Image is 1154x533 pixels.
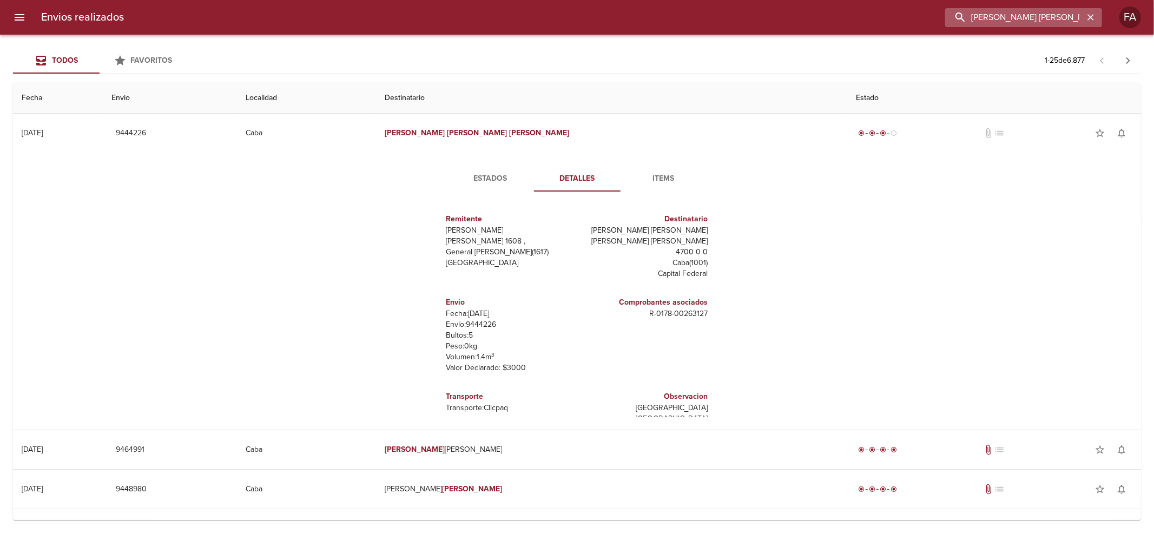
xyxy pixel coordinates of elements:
p: Envío: 9444226 [446,319,573,330]
span: radio_button_checked [869,446,875,453]
span: radio_button_checked [858,130,865,136]
div: [DATE] [22,484,43,493]
td: Caba [237,114,376,153]
p: [GEOGRAPHIC_DATA] [GEOGRAPHIC_DATA] [582,403,708,424]
span: Todos [52,56,78,65]
p: Capital Federal [582,268,708,279]
p: Peso: 0 kg [446,341,573,352]
div: FA [1119,6,1141,28]
button: 9444226 [111,123,150,143]
span: No tiene documentos adjuntos [984,128,994,139]
button: Activar notificaciones [1111,478,1132,500]
span: notifications_none [1116,128,1127,139]
span: radio_button_checked [858,486,865,492]
button: Activar notificaciones [1111,439,1132,460]
span: No tiene pedido asociado [994,128,1005,139]
p: Caba ( 1001 ) [582,258,708,268]
input: buscar [945,8,1084,27]
th: Localidad [237,83,376,114]
p: [PERSON_NAME] [PERSON_NAME] 4700 0 0 [582,236,708,258]
p: General [PERSON_NAME] ( 1617 ) [446,247,573,258]
p: [GEOGRAPHIC_DATA] [446,258,573,268]
h6: Envios realizados [41,9,124,26]
span: Favoritos [131,56,173,65]
button: Agregar a favoritos [1089,478,1111,500]
span: radio_button_checked [891,486,897,492]
td: [PERSON_NAME] [376,470,847,509]
span: radio_button_checked [858,446,865,453]
p: [PERSON_NAME] 1608 , [446,236,573,247]
span: radio_button_checked [869,130,875,136]
span: 9464991 [116,443,144,457]
th: Destinatario [376,83,847,114]
span: Tiene documentos adjuntos [984,444,994,455]
p: 1 - 25 de 6.877 [1045,55,1085,66]
th: Envio [103,83,237,114]
h6: Remitente [446,213,573,225]
div: En viaje [856,128,899,139]
h6: Comprobantes asociados [582,297,708,308]
span: 9444226 [116,127,146,140]
span: radio_button_checked [891,446,897,453]
p: [PERSON_NAME] [446,225,573,236]
h6: Envio [446,297,573,308]
div: Entregado [856,484,899,495]
span: star_border [1094,128,1105,139]
span: Items [627,172,701,186]
em: [PERSON_NAME] [447,128,507,137]
span: notifications_none [1116,484,1127,495]
button: Activar notificaciones [1111,122,1132,144]
sup: 3 [492,351,495,358]
p: Volumen: 1.4 m [446,352,573,363]
p: Bultos: 5 [446,330,573,341]
span: notifications_none [1116,444,1127,455]
button: menu [6,4,32,30]
div: [DATE] [22,128,43,137]
em: [PERSON_NAME] [509,128,569,137]
div: Entregado [856,444,899,455]
span: No tiene pedido asociado [994,484,1005,495]
span: Pagina anterior [1089,55,1115,65]
span: star_border [1094,484,1105,495]
em: [PERSON_NAME] [385,128,445,137]
button: 9464991 [111,440,149,460]
span: radio_button_unchecked [891,130,897,136]
div: Tabs detalle de guia [447,166,707,192]
button: 9448980 [111,479,151,499]
span: radio_button_checked [880,130,886,136]
span: Detalles [540,172,614,186]
p: Valor Declarado: $ 3000 [446,363,573,373]
p: [PERSON_NAME] [PERSON_NAME] [582,225,708,236]
span: Estados [454,172,527,186]
td: Caba [237,470,376,509]
span: Tiene documentos adjuntos [984,484,994,495]
div: [DATE] [22,445,43,454]
span: radio_button_checked [880,446,886,453]
span: radio_button_checked [869,486,875,492]
h6: Destinatario [582,213,708,225]
button: Agregar a favoritos [1089,122,1111,144]
p: R - 0178 - 00263127 [582,308,708,319]
span: radio_button_checked [880,486,886,492]
th: Fecha [13,83,103,114]
td: Caba [237,430,376,469]
span: No tiene pedido asociado [994,444,1005,455]
em: [PERSON_NAME] [385,445,445,454]
span: 9448980 [116,483,147,496]
span: star_border [1094,444,1105,455]
td: [PERSON_NAME] [376,430,847,469]
button: Agregar a favoritos [1089,439,1111,460]
div: Tabs Envios [13,48,186,74]
h6: Transporte [446,391,573,403]
h6: Observacion [582,391,708,403]
p: Transporte: Clicpaq [446,403,573,413]
th: Estado [847,83,1141,114]
span: Pagina siguiente [1115,48,1141,74]
p: Fecha: [DATE] [446,308,573,319]
em: [PERSON_NAME] [442,484,502,493]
